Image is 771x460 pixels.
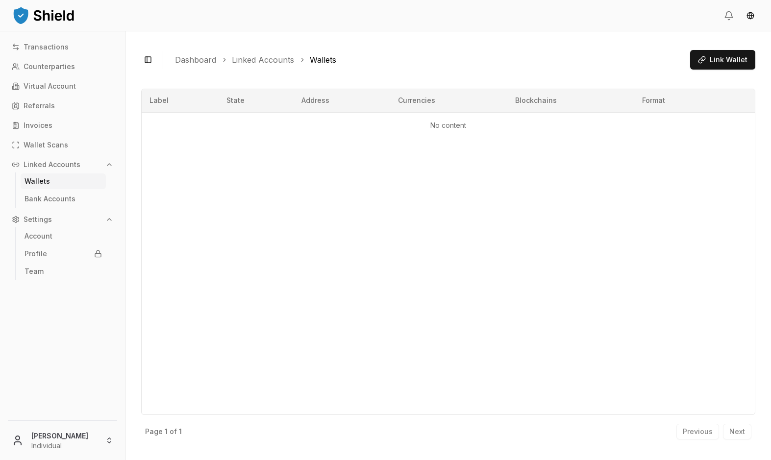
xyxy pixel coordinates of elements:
[31,441,98,451] p: Individual
[142,89,219,113] th: Label
[8,157,117,172] button: Linked Accounts
[8,98,117,114] a: Referrals
[24,142,68,148] p: Wallet Scans
[219,89,294,113] th: State
[25,268,44,275] p: Team
[24,161,80,168] p: Linked Accounts
[25,233,52,240] p: Account
[507,89,634,113] th: Blockchains
[175,54,216,66] a: Dashboard
[179,428,182,435] p: 1
[4,425,121,456] button: [PERSON_NAME]Individual
[8,59,117,74] a: Counterparties
[8,78,117,94] a: Virtual Account
[165,428,168,435] p: 1
[8,39,117,55] a: Transactions
[25,250,47,257] p: Profile
[21,173,106,189] a: Wallets
[8,137,117,153] a: Wallet Scans
[8,212,117,227] button: Settings
[31,431,98,441] p: [PERSON_NAME]
[24,216,52,223] p: Settings
[24,102,55,109] p: Referrals
[690,50,755,70] button: Link Wallet
[24,63,75,70] p: Counterparties
[24,122,52,129] p: Invoices
[175,54,682,66] nav: breadcrumb
[21,191,106,207] a: Bank Accounts
[21,264,106,279] a: Team
[24,44,69,50] p: Transactions
[8,118,117,133] a: Invoices
[12,5,75,25] img: ShieldPay Logo
[21,246,106,262] a: Profile
[24,83,76,90] p: Virtual Account
[232,54,294,66] a: Linked Accounts
[170,428,177,435] p: of
[310,54,336,66] a: Wallets
[25,195,75,202] p: Bank Accounts
[25,178,50,185] p: Wallets
[145,428,163,435] p: Page
[21,228,106,244] a: Account
[149,121,747,130] p: No content
[710,55,747,65] span: Link Wallet
[294,89,390,113] th: Address
[390,89,507,113] th: Currencies
[634,89,720,113] th: Format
